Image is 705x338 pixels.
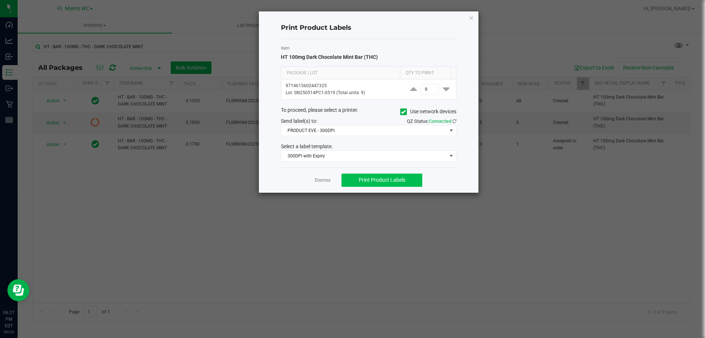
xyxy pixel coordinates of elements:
[275,106,462,117] div: To proceed, please select a printer.
[281,54,378,60] span: HT 100mg Dark Chocolate Mint Bar (THC)
[275,143,462,150] div: Select a label template.
[359,177,405,183] span: Print Product Labels
[429,118,451,124] span: Connected
[7,279,29,301] iframe: Resource center
[281,23,456,33] h4: Print Product Labels
[281,125,447,136] span: PRODUCT EVE - 300DPI
[281,67,400,79] th: Package | Lot
[286,82,399,89] p: 9714615602447325
[400,67,451,79] th: Qty to Print
[315,177,330,184] a: Dismiss
[286,89,399,96] p: Lot: SN250514PC1-0519 (Total units: 9)
[341,174,422,187] button: Print Product Labels
[281,118,317,124] span: Send label(s) to:
[281,45,456,51] label: Item
[281,151,447,161] span: 300DPI with Expiry
[407,118,456,124] span: QZ Status:
[400,108,456,115] label: Use network devices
